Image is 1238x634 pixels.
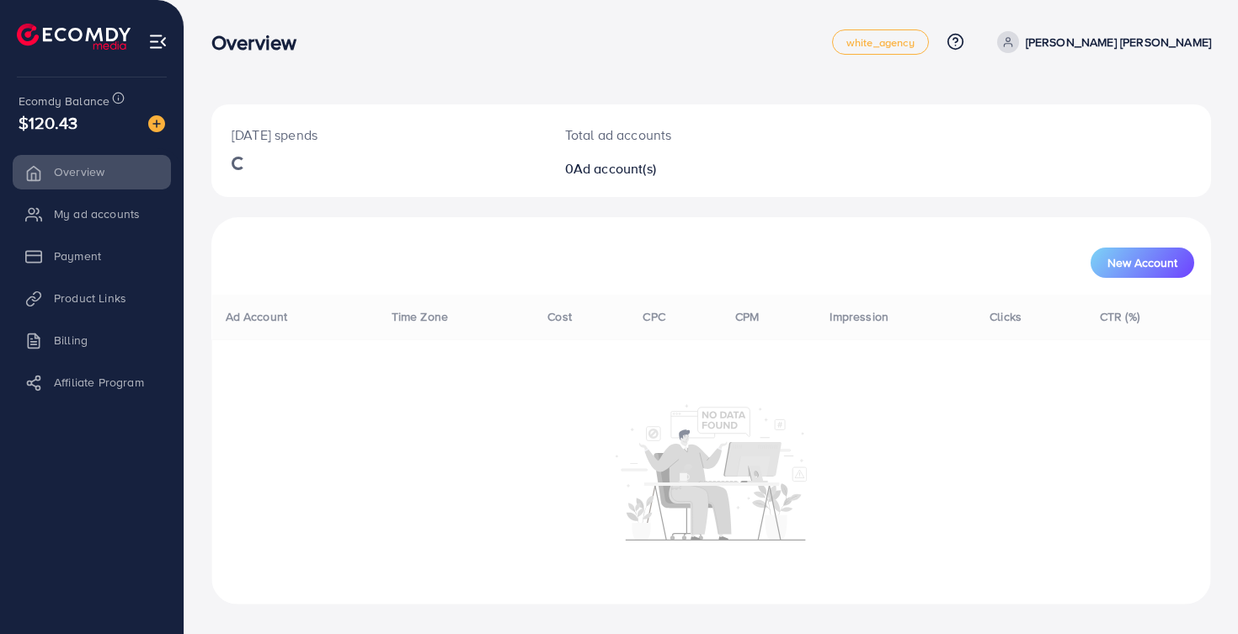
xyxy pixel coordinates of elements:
[232,125,525,145] p: [DATE] spends
[565,125,775,145] p: Total ad accounts
[832,29,929,55] a: white_agency
[19,93,109,109] span: Ecomdy Balance
[19,110,77,135] span: $120.43
[846,37,915,48] span: white_agency
[1091,248,1194,278] button: New Account
[1107,257,1177,269] span: New Account
[565,161,775,177] h2: 0
[148,32,168,51] img: menu
[148,115,165,132] img: image
[990,31,1211,53] a: [PERSON_NAME] [PERSON_NAME]
[1026,32,1211,52] p: [PERSON_NAME] [PERSON_NAME]
[17,24,131,50] img: logo
[574,159,656,178] span: Ad account(s)
[211,30,310,55] h3: Overview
